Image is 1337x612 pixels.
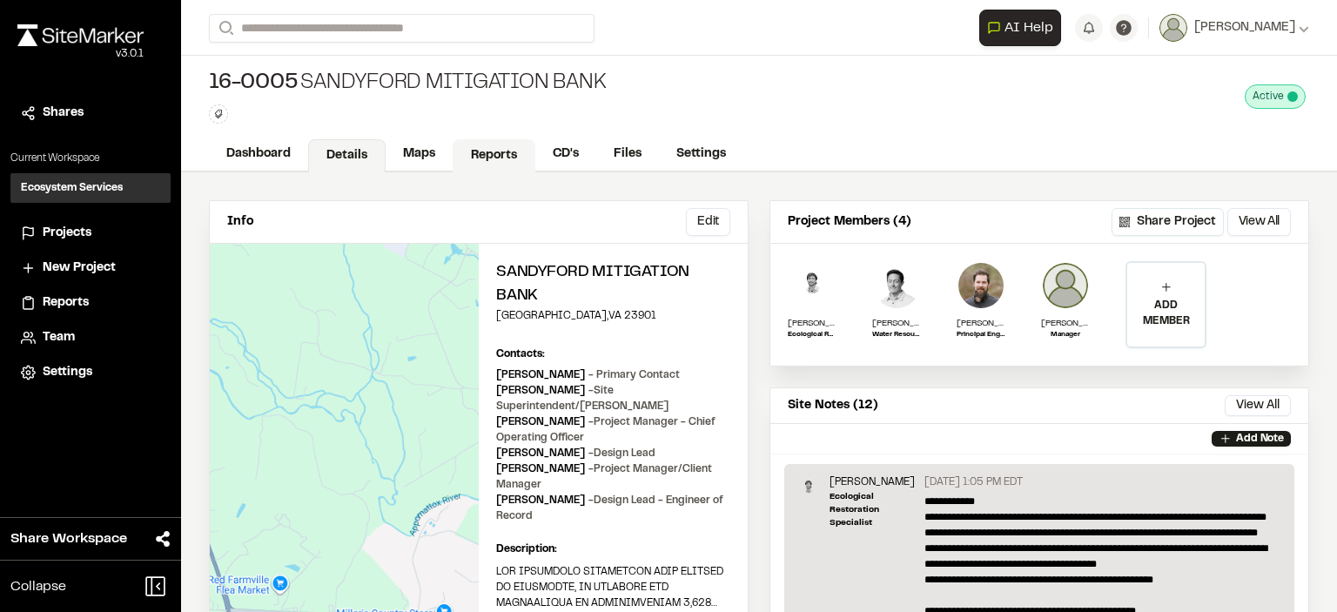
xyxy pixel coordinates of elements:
[21,328,160,347] a: Team
[43,259,116,278] span: New Project
[957,330,1005,340] p: Principal Engineer
[979,10,1061,46] button: Open AI Assistant
[43,104,84,123] span: Shares
[924,474,1023,490] p: [DATE] 1:05 PM EDT
[1245,84,1306,109] div: This project is active and counting against your active project count.
[788,317,836,330] p: [PERSON_NAME]
[957,317,1005,330] p: [PERSON_NAME]
[872,317,921,330] p: [PERSON_NAME]
[209,70,297,98] span: 16-0005
[496,461,730,493] p: [PERSON_NAME]
[21,259,160,278] a: New Project
[795,474,823,502] img: Kyle Ashmun
[496,418,716,442] span: - Project Manager - Chief Operating Officer
[496,367,680,383] p: [PERSON_NAME]
[1159,14,1187,42] img: User
[10,528,127,549] span: Share Workspace
[686,208,730,236] button: Edit
[496,308,730,324] p: [GEOGRAPHIC_DATA] , VA 23901
[209,138,308,171] a: Dashboard
[1236,431,1284,447] p: Add Note
[1127,298,1205,329] p: ADD MEMBER
[1159,14,1309,42] button: [PERSON_NAME]
[788,396,878,415] p: Site Notes (12)
[21,224,160,243] a: Projects
[588,371,680,380] span: - Primary Contact
[496,387,668,411] span: - Site Superintendent/[PERSON_NAME]
[1041,330,1090,340] p: Manager
[43,224,91,243] span: Projects
[496,493,730,524] p: [PERSON_NAME]
[496,346,545,362] p: Contacts:
[1287,91,1298,102] span: This project is active and counting against your active project count.
[1041,317,1090,330] p: [PERSON_NAME]
[308,139,386,172] a: Details
[535,138,596,171] a: CD's
[1253,89,1284,104] span: Active
[659,138,743,171] a: Settings
[1112,208,1224,236] button: Share Project
[209,70,606,98] div: Sandyford Mitigation Bank
[386,138,453,171] a: Maps
[496,261,730,308] h2: Sandyford Mitigation Bank
[21,180,123,196] h3: Ecosystem Services
[21,293,160,313] a: Reports
[496,414,730,446] p: [PERSON_NAME]
[496,446,655,461] p: [PERSON_NAME]
[43,363,92,382] span: Settings
[209,104,228,124] button: Edit Tags
[1004,17,1053,38] span: AI Help
[788,212,911,232] p: Project Members (4)
[1227,208,1291,236] button: View All
[872,261,921,310] img: Alex Lucado
[17,24,144,46] img: rebrand.png
[10,151,171,166] p: Current Workspace
[209,14,240,43] button: Search
[788,330,836,340] p: Ecological Restoration Specialist
[1041,261,1090,310] img: Jon Roller
[596,138,659,171] a: Files
[17,46,144,62] div: Oh geez...please don't...
[496,465,712,489] span: - Project Manager/Client Manager
[496,564,730,611] p: LOR IPSUMDOLO SITAMETCON ADIP ELITSED DO EIUSMODTE, IN UTLABORE ETD MAGNAALIQUA EN ADMINIMVENIAM ...
[957,261,1005,310] img: Kip Mumaw
[788,261,836,310] img: Kyle Ashmun
[496,541,730,557] p: Description:
[496,383,730,414] p: [PERSON_NAME]
[21,363,160,382] a: Settings
[830,490,917,529] p: Ecological Restoration Specialist
[453,139,535,172] a: Reports
[588,449,655,458] span: - Design Lead
[10,576,66,597] span: Collapse
[1194,18,1295,37] span: [PERSON_NAME]
[830,474,917,490] p: [PERSON_NAME]
[979,10,1068,46] div: Open AI Assistant
[21,104,160,123] a: Shares
[43,328,75,347] span: Team
[1225,395,1291,416] button: View All
[872,330,921,340] p: Water Resources Engineer
[43,293,89,313] span: Reports
[496,496,723,521] span: - Design Lead - Engineer of Record
[227,212,253,232] p: Info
